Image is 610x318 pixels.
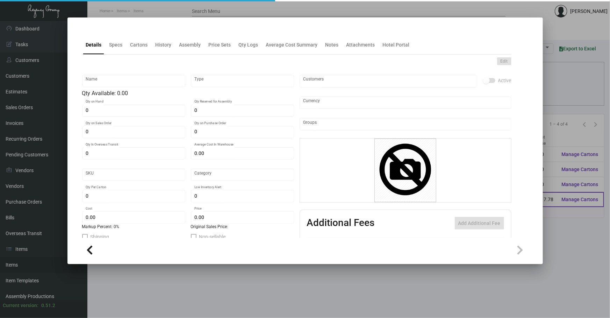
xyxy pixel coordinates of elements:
[325,41,339,49] div: Notes
[307,217,375,229] h2: Additional Fees
[130,41,148,49] div: Cartons
[303,121,508,127] input: Add new..
[455,217,504,229] button: Add Additional Fee
[156,41,172,49] div: History
[3,302,38,309] div: Current version:
[41,302,55,309] div: 0.51.2
[209,41,231,49] div: Price Sets
[497,57,511,65] button: Edit
[346,41,375,49] div: Attachments
[383,41,410,49] div: Hotel Portal
[239,41,258,49] div: Qty Logs
[91,233,109,241] span: Shipping
[498,76,511,85] span: Active
[458,220,501,226] span: Add Additional Fee
[501,58,508,64] span: Edit
[179,41,201,49] div: Assembly
[303,78,473,84] input: Add new..
[109,41,123,49] div: Specs
[266,41,318,49] div: Average Cost Summary
[82,89,294,98] div: Qty Available: 0.00
[86,41,102,49] div: Details
[199,233,226,241] span: Non-sellable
